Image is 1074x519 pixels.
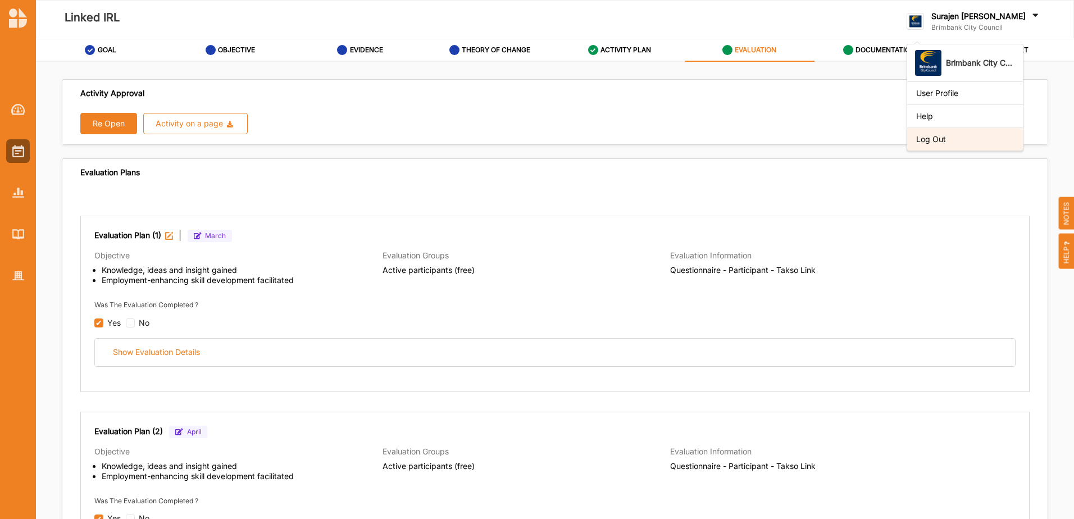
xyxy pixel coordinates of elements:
[156,120,223,128] div: Activity on a page
[12,145,24,157] img: Activities
[931,11,1026,21] label: Surajen [PERSON_NAME]
[188,230,232,242] div: March
[143,113,248,134] button: Activity on a page
[80,88,144,98] span: Activity Approval
[94,426,163,437] label: Evaluation Plan (2)
[6,181,30,204] a: Reports
[12,271,24,281] img: Organisation
[916,134,1014,144] div: Log Out
[102,461,382,471] li: Knowledge, ideas and insight gained
[462,45,530,54] label: THEORY OF CHANGE
[113,347,200,357] div: Show Evaluation Details
[94,497,198,506] label: Was The Evaluation Completed ?
[94,301,198,309] label: Was The Evaluation Completed ?
[931,23,1041,32] label: Brimbank City Council
[94,230,161,241] label: Evaluation Plan (1)
[907,13,924,30] img: logo
[6,98,30,121] a: Dashboard
[139,317,149,329] div: No
[11,104,25,115] img: Dashboard
[80,167,140,177] div: Evaluation Plans
[107,317,121,329] div: Yes
[383,447,449,456] span: Evaluation Groups
[179,230,181,241] label: |
[9,8,27,28] img: logo
[916,88,1014,98] div: User Profile
[855,45,915,54] label: DOCUMENTATION
[165,232,173,240] img: icon
[98,45,116,54] label: GOAL
[80,113,137,134] button: Re Open
[102,265,382,275] li: Knowledge, ideas and insight gained
[218,45,255,54] label: OBJECTIVE
[350,45,383,54] label: EVIDENCE
[670,265,958,275] span: Questionnaire - Participant - Takso Link
[94,447,130,456] span: Objective
[916,111,1014,121] div: Help
[12,188,24,197] img: Reports
[383,251,449,260] span: Evaluation Groups
[169,426,207,438] div: April
[6,222,30,246] a: Library
[102,471,382,481] li: Employment-enhancing skill development facilitated
[102,275,382,285] li: Employment-enhancing skill development facilitated
[670,447,752,456] span: Evaluation Information
[670,251,752,260] span: Evaluation Information
[65,8,120,27] label: Linked IRL
[670,461,958,471] span: Questionnaire - Participant - Takso Link
[383,265,671,275] span: Active participants (free)
[383,461,671,471] span: Active participants (free)
[735,45,776,54] label: EVALUATION
[12,229,24,239] img: Library
[94,251,130,260] span: Objective
[600,45,651,54] label: ACTIVITY PLAN
[6,139,30,163] a: Activities
[6,264,30,288] a: Organisation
